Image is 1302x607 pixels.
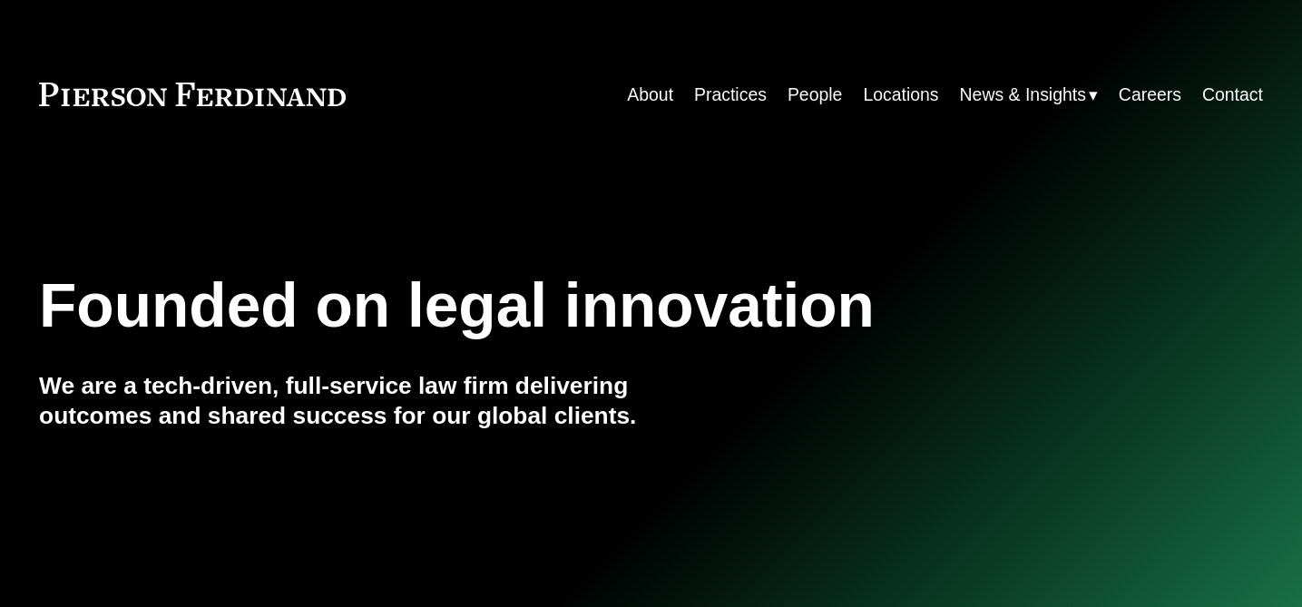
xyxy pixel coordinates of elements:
span: News & Insights [960,79,1086,111]
a: folder dropdown [960,77,1098,113]
h1: Founded on legal innovation [39,270,1059,340]
a: Contact [1202,77,1263,113]
a: People [788,77,843,113]
a: Locations [863,77,938,113]
h4: We are a tech-driven, full-service law firm delivering outcomes and shared success for our global... [39,371,651,432]
a: Careers [1119,77,1181,113]
a: Practices [694,77,767,113]
a: About [627,77,673,113]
